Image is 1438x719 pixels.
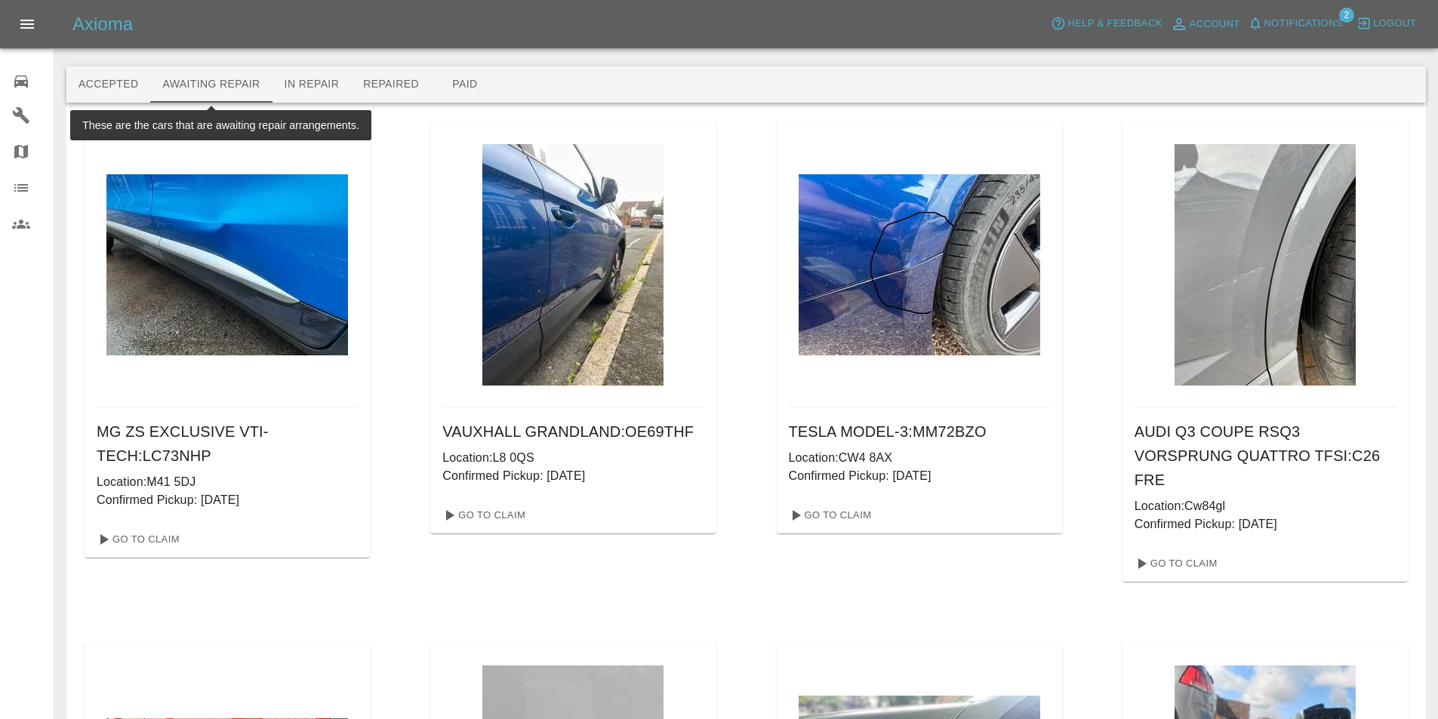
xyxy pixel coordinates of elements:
p: Confirmed Pickup: [DATE] [97,491,358,509]
p: Confirmed Pickup: [DATE] [442,467,704,485]
button: Open drawer [9,6,45,42]
p: Location: Cw84gl [1135,497,1396,515]
a: Go To Claim [91,527,183,552]
span: 2 [1339,8,1354,23]
button: Repaired [351,66,431,103]
h6: TESLA MODEL-3 : MM72BZO [789,419,1050,444]
button: Awaiting Repair [150,66,272,103]
span: Notifications [1264,15,1343,32]
button: Help & Feedback [1047,12,1165,35]
p: Location: CW4 8AX [789,449,1050,467]
h6: MG ZS EXCLUSIVE VTI-TECH : LC73NHP [97,419,358,468]
button: In Repair [273,66,352,103]
span: Logout [1373,15,1416,32]
p: Confirmed Pickup: [DATE] [1135,515,1396,533]
a: Account [1166,12,1244,36]
h5: Axioma [72,12,133,36]
a: Go To Claim [1129,552,1221,576]
button: Accepted [66,66,150,103]
p: Location: M41 5DJ [97,473,358,491]
span: Account [1190,16,1240,33]
button: Paid [431,66,499,103]
span: Help & Feedback [1067,15,1162,32]
a: Go To Claim [783,503,876,527]
h6: AUDI Q3 COUPE RSQ3 VORSPRUNG QUATTRO TFSI : C26 FRE [1135,419,1396,492]
h6: VAUXHALL GRANDLAND : OE69THF [442,419,704,444]
button: Logout [1353,12,1420,35]
button: Notifications [1244,12,1347,35]
p: Confirmed Pickup: [DATE] [789,467,1050,485]
p: Location: L8 0QS [442,449,704,467]
a: Go To Claim [436,503,529,527]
